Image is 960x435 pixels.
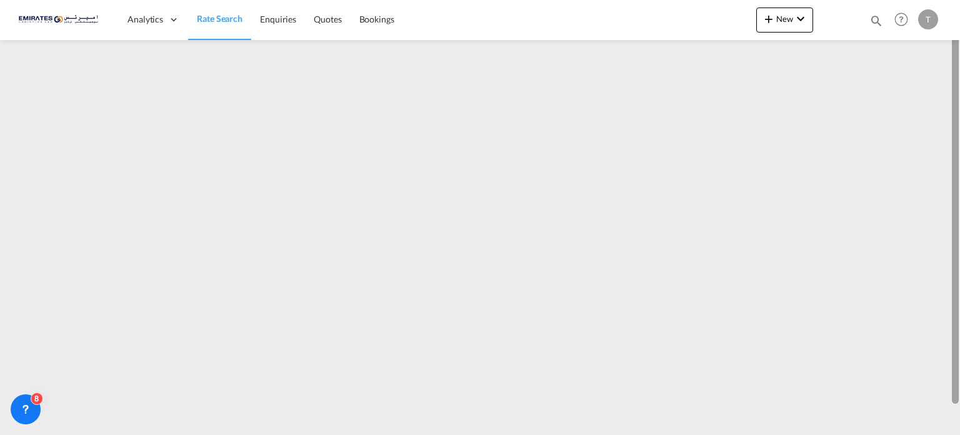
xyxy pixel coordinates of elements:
span: Analytics [127,13,163,26]
span: Bookings [359,14,394,24]
img: c67187802a5a11ec94275b5db69a26e6.png [19,6,103,34]
div: Help [891,9,918,31]
md-icon: icon-chevron-down [793,11,808,26]
md-icon: icon-magnify [869,14,883,28]
span: Enquiries [260,14,296,24]
button: icon-plus 400-fgNewicon-chevron-down [756,8,813,33]
span: Quotes [314,14,341,24]
md-icon: icon-plus 400-fg [761,11,776,26]
span: New [761,14,808,24]
div: T [918,9,938,29]
div: icon-magnify [869,14,883,33]
span: Rate Search [197,13,242,24]
span: Help [891,9,912,30]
